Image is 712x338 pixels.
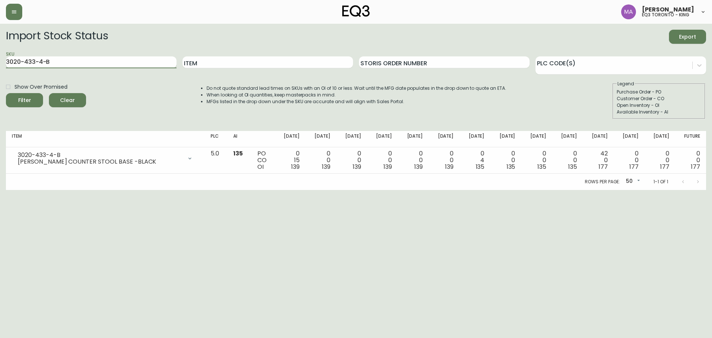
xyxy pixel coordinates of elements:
span: 177 [599,163,608,171]
div: Open Inventory - OI [617,102,701,109]
span: 135 [233,149,243,158]
div: 42 0 [589,150,608,170]
span: 135 [507,163,515,171]
th: [DATE] [521,131,552,147]
div: 0 0 [404,150,423,170]
td: 5.0 [205,147,227,174]
div: 0 0 [650,150,669,170]
th: Future [675,131,706,147]
div: 3020-433-4-B [18,152,182,158]
span: Export [675,32,700,42]
li: When looking at OI quantities, keep masterpacks in mind. [207,92,506,98]
div: 50 [623,175,642,188]
span: 135 [476,163,485,171]
span: Show Over Promised [14,83,67,91]
li: Do not quote standard lead times on SKUs with an OI of 10 or less. Wait until the MFG date popula... [207,85,506,92]
th: [DATE] [583,131,614,147]
th: [DATE] [306,131,336,147]
span: 177 [660,163,669,171]
th: [DATE] [398,131,429,147]
button: Filter [6,93,43,107]
p: Rows per page: [585,178,620,185]
div: [PERSON_NAME] COUNTER STOOL BASE -BLACK [18,158,182,165]
img: logo [342,5,370,17]
li: MFGs listed in the drop down under the SKU are accurate and will align with Sales Portal. [207,98,506,105]
div: 0 15 [281,150,300,170]
div: PO CO [257,150,269,170]
div: 0 0 [527,150,546,170]
span: Clear [55,96,80,105]
div: 0 0 [311,150,330,170]
button: Export [669,30,706,44]
th: [DATE] [490,131,521,147]
button: Clear [49,93,86,107]
span: 139 [445,163,454,171]
th: [DATE] [275,131,306,147]
img: 4f0989f25cbf85e7eb2537583095d61e [621,4,636,19]
th: [DATE] [645,131,675,147]
h5: eq3 toronto - king [642,13,689,17]
div: 0 0 [681,150,700,170]
span: 177 [629,163,639,171]
div: 0 0 [620,150,639,170]
h2: Import Stock Status [6,30,108,44]
div: Available Inventory - AI [617,109,701,115]
div: 3020-433-4-B[PERSON_NAME] COUNTER STOOL BASE -BLACK [12,150,199,167]
th: AI [227,131,251,147]
th: [DATE] [367,131,398,147]
div: 0 0 [373,150,392,170]
div: 0 4 [465,150,484,170]
div: Filter [18,96,31,105]
legend: Legend [617,81,635,87]
span: 139 [414,163,423,171]
th: [DATE] [459,131,490,147]
span: OI [257,163,264,171]
span: 139 [353,163,361,171]
div: 0 0 [342,150,361,170]
th: [DATE] [429,131,459,147]
span: 139 [383,163,392,171]
div: 0 0 [496,150,515,170]
th: Item [6,131,205,147]
span: [PERSON_NAME] [642,7,694,13]
div: Customer Order - CO [617,95,701,102]
th: [DATE] [336,131,367,147]
th: [DATE] [614,131,645,147]
span: 177 [691,163,700,171]
span: 135 [568,163,577,171]
th: [DATE] [552,131,583,147]
div: 0 0 [435,150,454,170]
p: 1-1 of 1 [653,178,668,185]
th: PLC [205,131,227,147]
span: 139 [322,163,330,171]
span: 135 [537,163,546,171]
span: 139 [291,163,300,171]
div: 0 0 [558,150,577,170]
div: Purchase Order - PO [617,89,701,95]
